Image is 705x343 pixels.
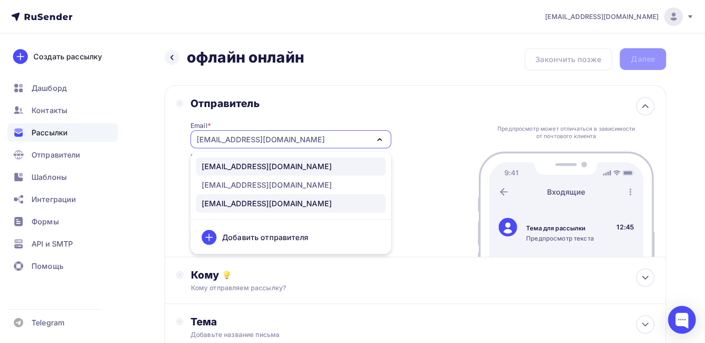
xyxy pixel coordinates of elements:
span: Отправители [32,149,81,160]
span: Формы [32,216,59,227]
span: Шаблоны [32,171,67,183]
div: Email [191,121,211,130]
div: Предпросмотр может отличаться в зависимости от почтового клиента [495,125,638,140]
div: Отправитель [191,97,391,110]
div: [EMAIL_ADDRESS][DOMAIN_NAME] [202,161,332,172]
div: Тема [191,315,374,328]
h2: офлайн онлайн [187,48,304,67]
span: Рассылки [32,127,68,138]
span: Помощь [32,260,64,272]
div: Создать рассылку [33,51,102,62]
a: Дашборд [7,79,118,97]
div: Добавьте название письма [191,330,356,339]
button: [EMAIL_ADDRESS][DOMAIN_NAME] [191,130,391,148]
div: Добавить отправителя [222,232,308,243]
a: Контакты [7,101,118,120]
a: Рассылки [7,123,118,142]
div: Рекомендуем , чтобы рассылка не попала в «Спам» [191,152,391,171]
span: API и SMTP [32,238,73,249]
a: Шаблоны [7,168,118,186]
div: Кому отправляем рассылку? [191,283,608,292]
a: [EMAIL_ADDRESS][DOMAIN_NAME] [545,7,694,26]
span: Дашборд [32,83,67,94]
div: Предпросмотр текста [526,234,594,242]
div: [EMAIL_ADDRESS][DOMAIN_NAME] [202,198,332,209]
span: Telegram [32,317,64,328]
ul: [EMAIL_ADDRESS][DOMAIN_NAME] [191,152,391,254]
a: Формы [7,212,118,231]
a: Отправители [7,146,118,164]
div: Тема для рассылки [526,224,594,232]
span: [EMAIL_ADDRESS][DOMAIN_NAME] [545,12,659,21]
div: [EMAIL_ADDRESS][DOMAIN_NAME] [202,179,332,191]
span: Интеграции [32,194,76,205]
div: [EMAIL_ADDRESS][DOMAIN_NAME] [197,134,325,145]
div: 12:45 [616,222,634,232]
div: Кому [191,268,654,281]
span: Контакты [32,105,67,116]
